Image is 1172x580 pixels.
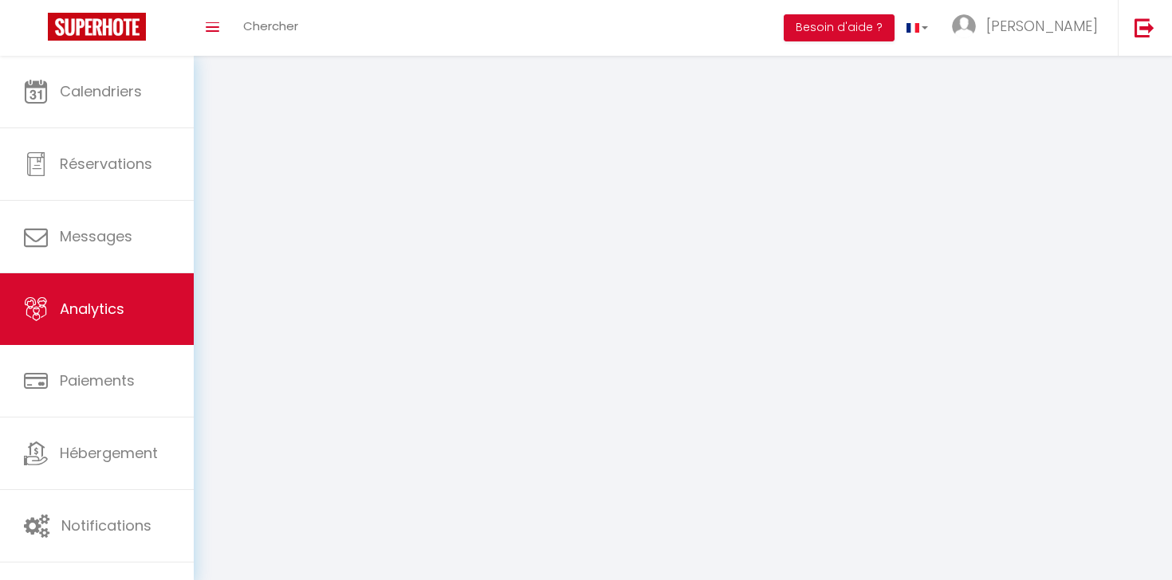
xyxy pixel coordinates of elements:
span: Hébergement [60,443,158,463]
span: Analytics [60,299,124,319]
span: Notifications [61,515,151,535]
span: Réservations [60,154,152,174]
span: Messages [60,226,132,246]
span: Paiements [60,370,135,390]
img: Super Booking [48,13,146,41]
img: logout [1135,18,1154,37]
button: Besoin d'aide ? [784,14,895,41]
span: Calendriers [60,81,142,101]
img: ... [952,14,976,38]
span: Chercher [243,18,298,34]
span: [PERSON_NAME] [986,16,1098,36]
